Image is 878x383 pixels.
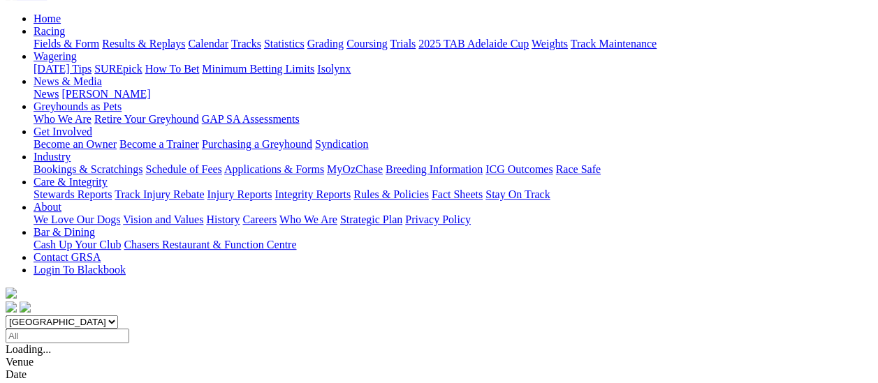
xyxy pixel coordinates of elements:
div: Get Involved [34,138,872,151]
a: Wagering [34,50,77,62]
a: Statistics [264,38,305,50]
div: Venue [6,356,872,368]
input: Select date [6,329,129,343]
a: Stewards Reports [34,188,112,200]
a: News & Media [34,75,102,87]
span: Loading... [6,343,51,355]
a: Track Injury Rebate [115,188,204,200]
a: Integrity Reports [275,188,351,200]
a: Bookings & Scratchings [34,163,142,175]
a: Breeding Information [386,163,483,175]
a: We Love Our Dogs [34,213,120,225]
a: Bar & Dining [34,226,95,238]
div: Industry [34,163,872,176]
a: News [34,88,59,100]
a: Purchasing a Greyhound [202,138,312,150]
a: Who We Are [34,113,92,125]
a: About [34,201,61,213]
a: Fields & Form [34,38,99,50]
a: Fact Sheets [432,188,483,200]
a: Greyhounds as Pets [34,100,122,112]
a: Care & Integrity [34,176,108,188]
div: Bar & Dining [34,239,872,251]
a: Results & Replays [102,38,185,50]
a: Minimum Betting Limits [202,63,314,75]
a: Retire Your Greyhound [94,113,199,125]
a: Home [34,13,61,24]
img: facebook.svg [6,301,17,313]
a: Isolynx [317,63,351,75]
div: News & Media [34,88,872,100]
a: Track Maintenance [571,38,657,50]
a: Chasers Restaurant & Function Centre [124,239,296,250]
a: Get Involved [34,126,92,137]
a: Careers [242,213,277,225]
a: GAP SA Assessments [202,113,300,125]
div: Wagering [34,63,872,75]
a: Applications & Forms [224,163,324,175]
a: Grading [307,38,344,50]
a: SUREpick [94,63,142,75]
a: Become an Owner [34,138,117,150]
a: Tracks [231,38,261,50]
div: Date [6,368,872,381]
img: twitter.svg [20,301,31,313]
a: Industry [34,151,71,163]
a: Racing [34,25,65,37]
a: ICG Outcomes [485,163,553,175]
a: Login To Blackbook [34,264,126,276]
a: Vision and Values [123,213,203,225]
a: Rules & Policies [353,188,429,200]
a: Contact GRSA [34,251,101,263]
a: Injury Reports [207,188,272,200]
a: Calendar [188,38,228,50]
a: [PERSON_NAME] [61,88,150,100]
a: MyOzChase [327,163,383,175]
a: Coursing [346,38,388,50]
div: About [34,213,872,226]
a: 2025 TAB Adelaide Cup [418,38,529,50]
a: Cash Up Your Club [34,239,121,250]
a: History [206,213,240,225]
a: How To Bet [145,63,200,75]
a: Strategic Plan [340,213,402,225]
a: Stay On Track [485,188,550,200]
div: Greyhounds as Pets [34,113,872,126]
a: Race Safe [555,163,600,175]
a: Weights [532,38,568,50]
a: Become a Trainer [119,138,199,150]
a: Trials [390,38,416,50]
a: Schedule of Fees [145,163,221,175]
div: Racing [34,38,872,50]
a: Who We Are [279,213,337,225]
a: Syndication [315,138,368,150]
img: logo-grsa-white.png [6,287,17,299]
a: [DATE] Tips [34,63,92,75]
div: Care & Integrity [34,188,872,201]
a: Privacy Policy [405,213,471,225]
